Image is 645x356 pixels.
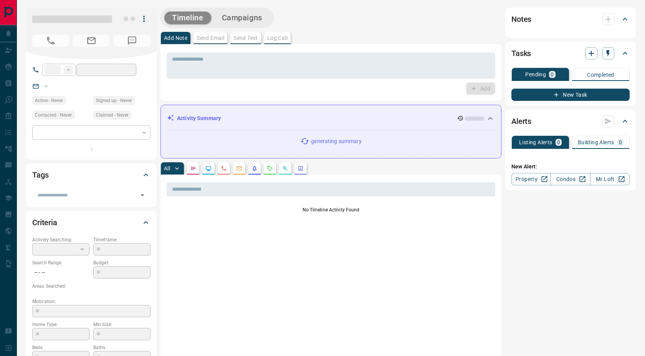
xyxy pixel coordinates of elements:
h2: Tags [32,169,48,181]
svg: Emails [236,165,242,171]
p: Building Alerts [578,140,614,145]
p: 0 [551,72,554,77]
div: Tags [32,166,150,184]
p: Areas Searched: [32,283,150,290]
svg: Calls [221,165,227,171]
p: Timeframe: [93,236,150,243]
span: Signed up - Never [96,97,132,104]
p: Completed [587,72,614,77]
a: Condos [551,173,590,185]
svg: Notes [190,165,196,171]
a: Property [511,173,551,185]
svg: Listing Alerts [251,165,258,171]
a: Mr.Loft [590,173,630,185]
div: Activity Summary [167,111,495,125]
p: New Alert: [511,163,630,171]
span: Contacted - Never [35,111,72,119]
p: Beds: [32,344,89,351]
p: 0 [619,140,622,145]
p: Motivation: [32,298,150,305]
svg: Opportunities [282,165,288,171]
p: Min Size: [93,321,150,328]
p: Home Type: [32,321,89,328]
h2: Alerts [511,115,531,127]
h2: Notes [511,13,531,25]
p: Activity Summary [177,114,221,122]
p: -- - -- [32,266,89,279]
p: Add Note [164,35,187,41]
div: Tasks [511,44,630,63]
p: Baths: [93,344,150,351]
p: Actively Searching: [32,236,89,243]
button: New Task [511,89,630,101]
p: 0 [557,140,560,145]
a: -- [45,83,48,89]
span: Active - Never [35,97,63,104]
button: Open [137,190,148,201]
svg: Lead Browsing Activity [205,165,212,171]
span: No Number [114,35,150,47]
div: Criteria [32,213,150,232]
p: Listing Alerts [519,140,552,145]
span: Claimed - Never [96,111,129,119]
div: Alerts [511,112,630,130]
h2: Criteria [32,216,57,229]
span: No Number [32,35,69,47]
p: No Timeline Activity Found [167,206,495,213]
svg: Agent Actions [298,165,304,171]
svg: Requests [267,165,273,171]
p: generating summary [311,137,361,145]
span: No Email [73,35,110,47]
p: All [164,166,170,171]
div: Notes [511,10,630,28]
h2: Tasks [511,47,531,59]
p: Pending [525,72,546,77]
p: Budget: [93,259,150,266]
p: Search Range: [32,259,89,266]
button: Timeline [164,12,211,24]
button: Campaigns [214,12,270,24]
